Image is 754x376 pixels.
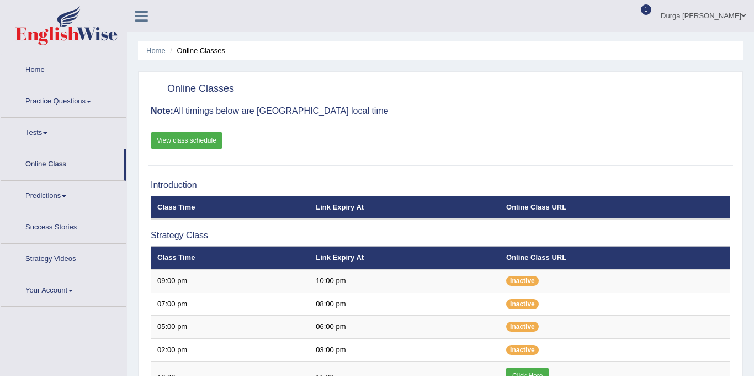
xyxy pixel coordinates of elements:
[167,45,225,56] li: Online Classes
[151,81,234,97] h2: Online Classes
[310,338,500,362] td: 03:00 pm
[1,244,126,271] a: Strategy Videos
[151,231,730,241] h3: Strategy Class
[151,106,173,116] b: Note:
[151,196,310,219] th: Class Time
[151,132,222,149] a: View class schedule
[1,118,126,145] a: Tests
[506,345,539,355] span: Inactive
[151,316,310,339] td: 05:00 pm
[1,275,126,303] a: Your Account
[146,46,166,55] a: Home
[310,196,500,219] th: Link Expiry At
[506,299,539,309] span: Inactive
[310,269,500,293] td: 10:00 pm
[310,316,500,339] td: 06:00 pm
[500,246,730,269] th: Online Class URL
[1,212,126,240] a: Success Stories
[1,55,126,82] a: Home
[500,196,730,219] th: Online Class URL
[641,4,652,15] span: 1
[151,106,730,116] h3: All timings below are [GEOGRAPHIC_DATA] local time
[151,293,310,316] td: 07:00 pm
[1,181,126,208] a: Predictions
[1,86,126,114] a: Practice Questions
[1,149,124,177] a: Online Class
[506,276,539,286] span: Inactive
[506,322,539,332] span: Inactive
[151,338,310,362] td: 02:00 pm
[151,180,730,190] h3: Introduction
[310,246,500,269] th: Link Expiry At
[310,293,500,316] td: 08:00 pm
[151,269,310,293] td: 09:00 pm
[151,246,310,269] th: Class Time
